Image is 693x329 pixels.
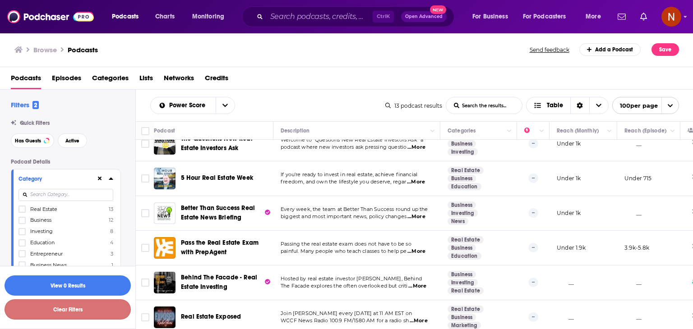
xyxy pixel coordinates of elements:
[151,102,216,109] button: open menu
[624,279,642,286] p: __
[281,275,422,282] span: Hosted by real estate investor [PERSON_NAME], Behind
[267,9,373,24] input: Search podcasts, credits, & more...
[612,97,679,114] button: open menu
[92,71,129,89] a: Categories
[181,313,241,320] span: Real Estate Exposed
[52,71,81,89] a: Episodes
[604,126,615,137] button: Column Actions
[111,251,113,257] span: 3
[155,10,175,23] span: Charts
[141,279,149,287] span: Toggle select row
[373,11,394,23] span: Ctrl K
[570,97,589,114] div: Sort Direction
[139,71,153,89] span: Lists
[528,278,538,287] p: --
[164,71,194,89] a: Networks
[448,148,478,155] a: Investing
[408,283,426,290] span: ...More
[528,208,538,217] p: --
[154,237,176,259] img: Pass the Real Estate Exam with PrepAgent
[7,8,94,25] img: Podchaser - Follow, Share and Rate Podcasts
[405,14,443,19] span: Open Advanced
[586,10,601,23] span: More
[614,9,629,24] a: Show notifications dropdown
[281,241,411,247] span: Passing the real estate exam does not have to be so
[181,312,241,321] a: Real Estate Exposed
[181,273,270,291] a: Behind The Facade - Real Estate Investing
[154,168,176,189] img: 5 Hour Real Estate Week
[281,213,407,219] span: biggest and most important news, policy changes
[181,239,259,256] span: Pass the Real Estate Exam with PrepAgent
[448,210,478,217] a: Investing
[150,97,235,114] h2: Choose List sort
[557,125,599,136] div: Reach (Monthly)
[557,279,574,286] p: __
[536,126,547,137] button: Column Actions
[281,171,417,178] span: If you're ready to invest in real estate, achieve financial
[112,10,139,23] span: Podcasts
[216,97,235,114] button: open menu
[181,204,255,221] span: Better Than Success Real Estate News Briefing
[109,217,113,223] span: 12
[33,46,57,54] h3: Browse
[448,306,484,313] a: Real Estate
[517,9,579,24] button: open menu
[624,313,642,321] p: __
[661,7,681,27] button: Show profile menu
[281,144,407,150] span: podcast where new investors ask pressing questio
[624,140,642,147] p: __
[624,125,666,136] div: Reach (Episode)
[181,174,253,182] span: 5 Hour Real Estate Week
[448,252,481,260] a: Education
[154,202,176,224] a: Better Than Success Real Estate News Briefing
[186,9,236,24] button: open menu
[141,174,149,183] span: Toggle select row
[110,228,113,234] span: 8
[427,126,438,137] button: Column Actions
[407,213,425,220] span: ...More
[11,133,54,148] button: Has Guests
[526,97,609,114] h2: Choose View
[205,71,228,89] a: Credits
[651,43,679,56] button: Save
[181,274,257,290] span: Behind The Facade - Real Estate Investing
[281,317,409,324] span: WCCF News Radio 100.9 FM/1580 AM for a radio sh
[448,271,476,278] a: Business
[281,178,406,185] span: freedom, and own the lifestyle you deserve, regar
[407,144,425,151] span: ...More
[106,9,150,24] button: open menu
[154,133,176,155] img: The Questions New Real Estate Investors Ask
[448,125,476,136] div: Categories
[141,209,149,217] span: Toggle select row
[624,174,652,182] p: Under 715
[448,236,484,243] a: Real Estate
[5,299,131,320] button: Clear Filters
[11,71,41,89] a: Podcasts
[181,238,270,256] a: Pass the Real Estate Exam with PrepAgent
[448,287,484,294] a: Real Estate
[58,133,87,148] button: Active
[250,6,463,27] div: Search podcasts, credits, & more...
[557,209,581,217] p: Under 1k
[30,217,51,223] span: Business
[281,125,310,136] div: Description
[110,239,113,246] span: 4
[30,206,57,212] span: Real Estate
[557,174,581,182] p: Under 1k
[448,322,481,329] a: Marketing
[401,11,447,22] button: Open AdvancedNew
[5,275,131,296] button: View 0 Results
[281,137,423,143] span: Welcome to “Questions New Real Estate Investors Ask” a
[141,313,149,321] span: Toggle select row
[109,206,113,212] span: 13
[624,209,642,217] p: __
[192,10,224,23] span: Monitoring
[141,140,149,148] span: Toggle select row
[169,102,208,109] span: Power Score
